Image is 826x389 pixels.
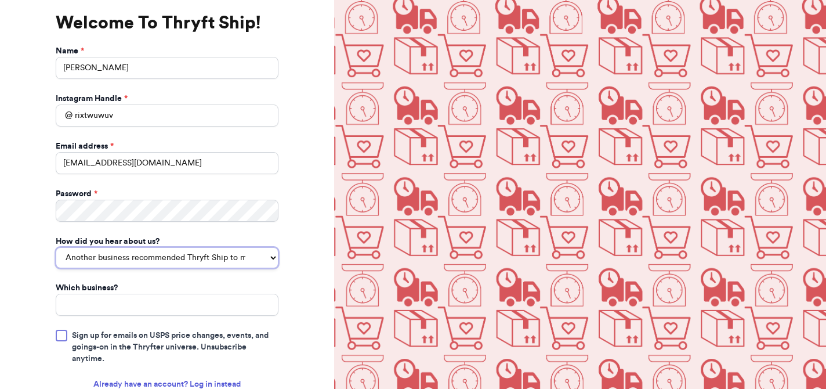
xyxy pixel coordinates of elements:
label: Email address [56,141,114,152]
label: Which business? [56,282,118,294]
label: Name [56,45,84,57]
label: How did you hear about us? [56,236,160,247]
h1: Welcome To Thryft Ship! [56,13,278,34]
div: @ [56,105,73,127]
span: Sign up for emails on USPS price changes, events, and goings-on in the Thryfter universe. Unsubsc... [72,330,278,365]
label: Password [56,188,97,200]
label: Instagram Handle [56,93,128,105]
